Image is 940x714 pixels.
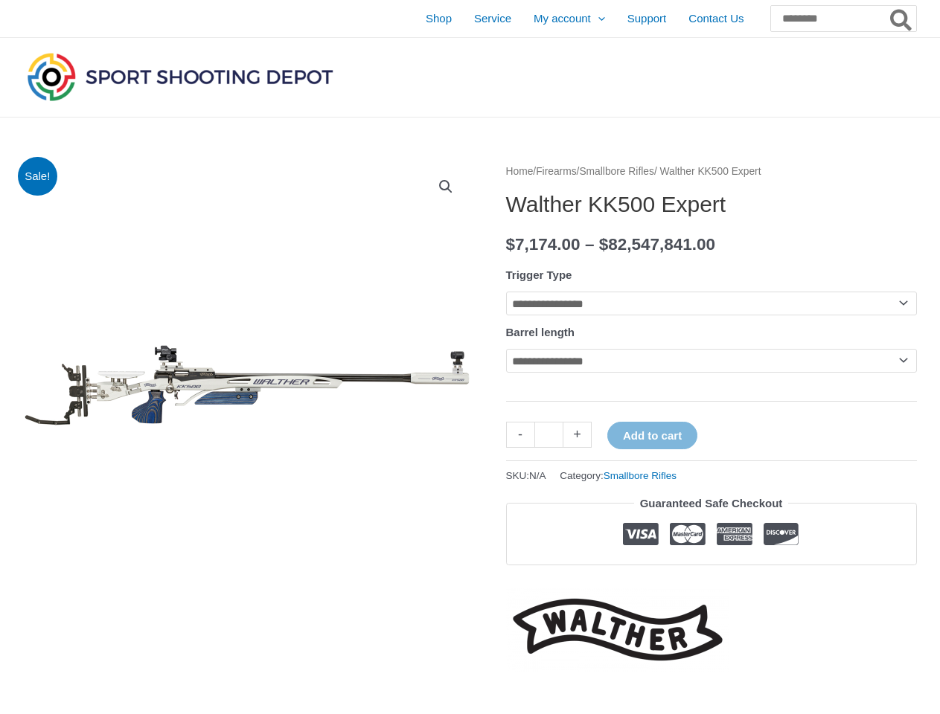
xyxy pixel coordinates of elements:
[506,191,917,218] h1: Walther KK500 Expert
[607,422,697,449] button: Add to cart
[534,422,563,448] input: Product quantity
[506,162,917,181] nav: Breadcrumb
[887,6,916,31] button: Search
[24,49,336,104] img: Sport Shooting Depot
[506,268,572,281] label: Trigger Type
[634,493,789,514] legend: Guaranteed Safe Checkout
[579,166,653,177] a: Smallbore Rifles
[506,326,575,338] label: Barrel length
[585,235,595,254] span: –
[536,166,576,177] a: Firearms
[506,235,581,254] bdi: 7,174.00
[24,162,470,608] img: Walther KK500 Expert
[18,157,57,196] span: Sale!
[506,588,729,672] a: Walther
[529,470,546,481] span: N/A
[506,235,516,254] span: $
[506,422,534,448] a: -
[432,173,459,200] a: View full-screen image gallery
[604,470,677,481] a: Smallbore Rifles
[599,235,715,254] bdi: 82,547,841.00
[563,422,592,448] a: +
[506,466,546,485] span: SKU:
[599,235,609,254] span: $
[560,466,677,485] span: Category:
[506,166,534,177] a: Home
